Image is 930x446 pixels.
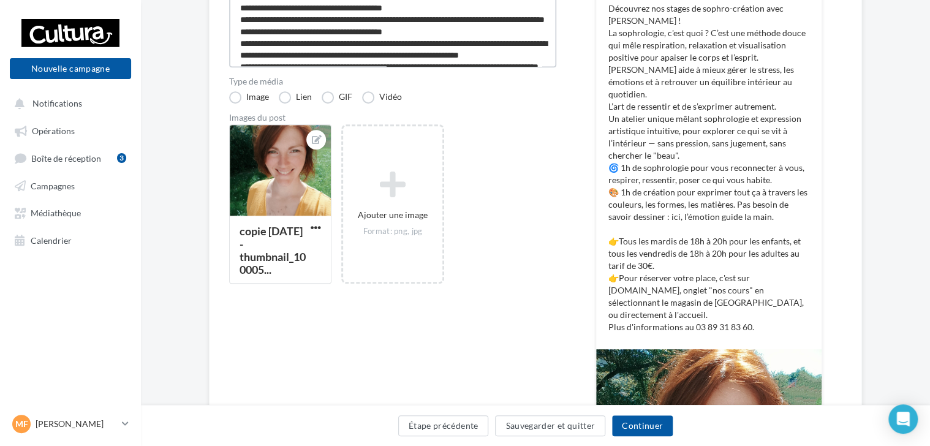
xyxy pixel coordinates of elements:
span: Calendrier [31,235,72,245]
span: Boîte de réception [31,153,101,163]
div: copie [DATE] - thumbnail_100005... [240,224,306,276]
div: Images du post [229,113,556,122]
a: Campagnes [7,174,134,196]
span: Notifications [32,98,82,108]
span: MF [15,418,28,430]
span: Campagnes [31,180,75,191]
button: Continuer [612,415,673,436]
label: GIF [322,91,352,104]
label: Lien [279,91,312,104]
a: MF [PERSON_NAME] [10,412,131,436]
button: Notifications [7,92,129,114]
button: Nouvelle campagne [10,58,131,79]
a: Opérations [7,119,134,141]
a: Médiathèque [7,201,134,223]
a: Calendrier [7,229,134,251]
span: Médiathèque [31,208,81,218]
label: Vidéo [362,91,402,104]
a: Boîte de réception3 [7,146,134,169]
p: [PERSON_NAME] [36,418,117,430]
div: Open Intercom Messenger [888,404,918,434]
button: Étape précédente [398,415,489,436]
button: Sauvegarder et quitter [495,415,605,436]
div: 3 [117,153,126,163]
span: Opérations [32,126,75,136]
label: Type de média [229,77,556,86]
label: Image [229,91,269,104]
